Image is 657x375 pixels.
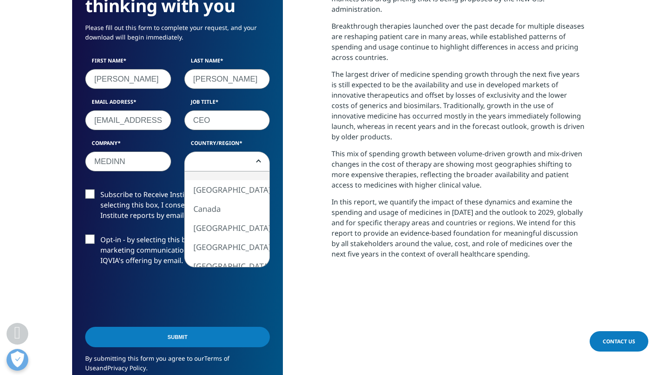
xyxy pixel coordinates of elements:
label: Job Title [184,98,270,110]
p: Breakthrough therapies launched over the past decade for multiple diseases are reshaping patient ... [332,21,585,69]
label: Company [85,139,171,151]
p: Please fill out this form to complete your request, and your download will begin immediately. [85,23,270,49]
label: Subscribe to Receive Institute Reports - by selecting this box, I consent to receiving IQVIA Inst... [85,189,270,225]
label: First Name [85,57,171,69]
label: Last Name [184,57,270,69]
iframe: reCAPTCHA [85,280,217,313]
a: Contact Us [590,331,648,352]
label: Opt-in - by selecting this box, I consent to receiving marketing communications and information a... [85,234,270,270]
li: Canada [185,199,270,218]
label: Country/Region [184,139,270,151]
p: The largest driver of medicine spending growth through the next five years is still expected to b... [332,69,585,148]
li: [GEOGRAPHIC_DATA] [185,180,270,199]
li: [GEOGRAPHIC_DATA] [185,237,270,257]
p: This mix of spending growth between volume-driven growth and mix-driven changes in the cost of th... [332,148,585,197]
button: Otwórz Preferencje [7,349,28,371]
label: Email Address [85,98,171,110]
p: In this report, we quantify the impact of these dynamics and examine the spending and usage of me... [332,197,585,266]
li: [GEOGRAPHIC_DATA] [185,218,270,237]
li: [GEOGRAPHIC_DATA] [185,257,270,276]
span: Contact Us [603,338,635,345]
input: Submit [85,327,270,347]
a: Privacy Policy [107,364,146,372]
